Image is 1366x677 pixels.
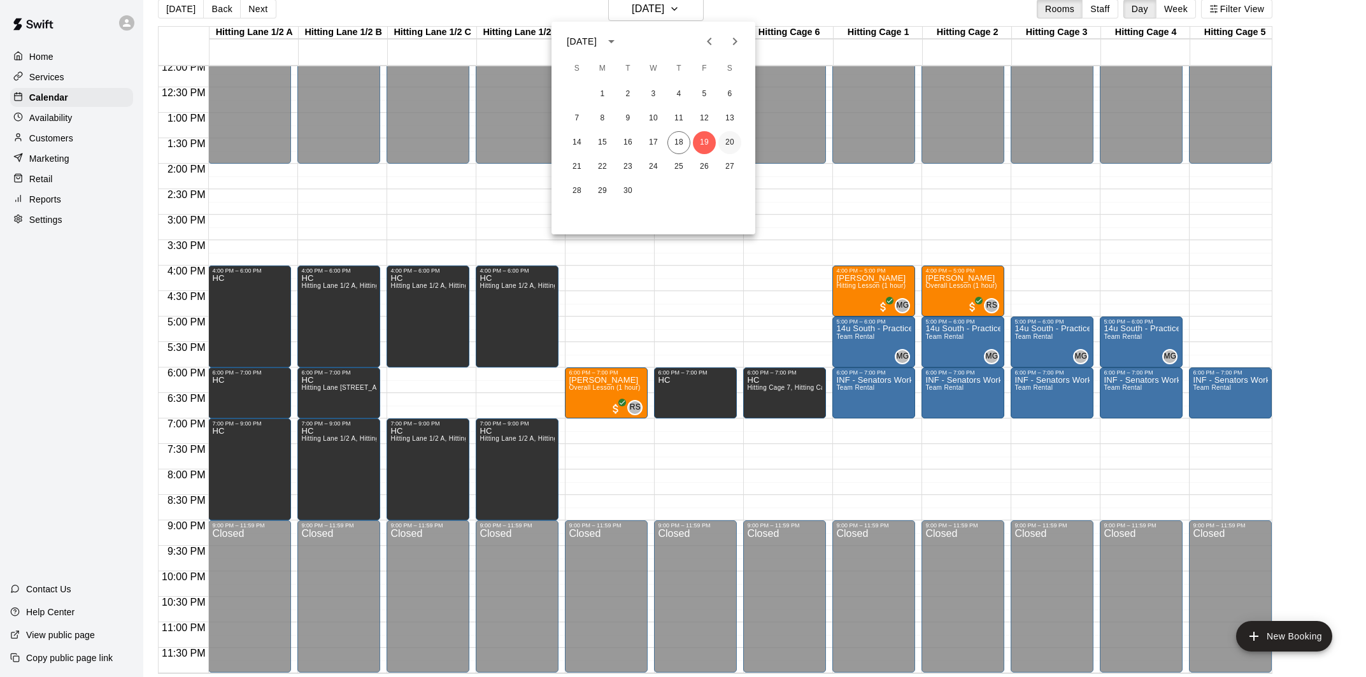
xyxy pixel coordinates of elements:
button: 7 [566,107,588,130]
button: 10 [642,107,665,130]
button: 23 [616,155,639,178]
span: Monday [591,56,614,82]
button: 1 [591,83,614,106]
button: 19 [693,131,716,154]
button: 26 [693,155,716,178]
span: Saturday [718,56,741,82]
button: 25 [667,155,690,178]
button: 29 [591,180,614,203]
button: 17 [642,131,665,154]
span: Wednesday [642,56,665,82]
button: 13 [718,107,741,130]
span: Sunday [566,56,588,82]
button: 9 [616,107,639,130]
button: 30 [616,180,639,203]
button: 15 [591,131,614,154]
button: Previous month [697,29,722,54]
button: 12 [693,107,716,130]
button: 5 [693,83,716,106]
button: Next month [722,29,748,54]
button: 14 [566,131,588,154]
button: 22 [591,155,614,178]
button: 2 [616,83,639,106]
button: 24 [642,155,665,178]
button: 11 [667,107,690,130]
div: [DATE] [567,35,597,48]
button: 20 [718,131,741,154]
button: 4 [667,83,690,106]
button: 3 [642,83,665,106]
span: Tuesday [616,56,639,82]
button: 28 [566,180,588,203]
button: 18 [667,131,690,154]
button: 16 [616,131,639,154]
span: Friday [693,56,716,82]
span: Thursday [667,56,690,82]
button: 21 [566,155,588,178]
button: calendar view is open, switch to year view [601,31,622,52]
button: 8 [591,107,614,130]
button: 27 [718,155,741,178]
button: 6 [718,83,741,106]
